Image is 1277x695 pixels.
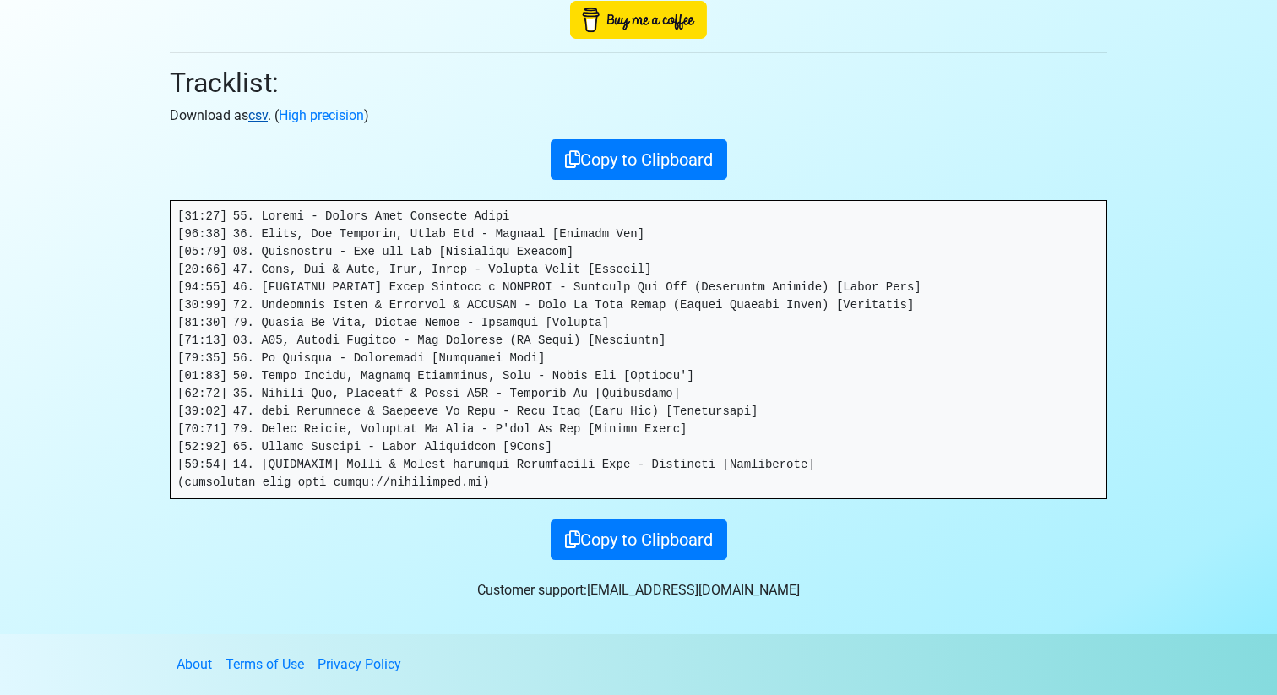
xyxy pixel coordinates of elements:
[177,656,212,672] a: About
[279,107,364,123] a: High precision
[551,139,727,180] button: Copy to Clipboard
[226,656,304,672] a: Terms of Use
[170,67,1107,99] h2: Tracklist:
[551,519,727,560] button: Copy to Clipboard
[318,656,401,672] a: Privacy Policy
[248,107,268,123] a: csv
[171,201,1106,498] pre: [31:27] 55. Loremi - Dolors Amet Consecte Adipi [96:38] 36. Elits, Doe Temporin, Utlab Etd - Magn...
[170,106,1107,126] p: Download as . ( )
[570,1,707,39] img: Buy Me A Coffee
